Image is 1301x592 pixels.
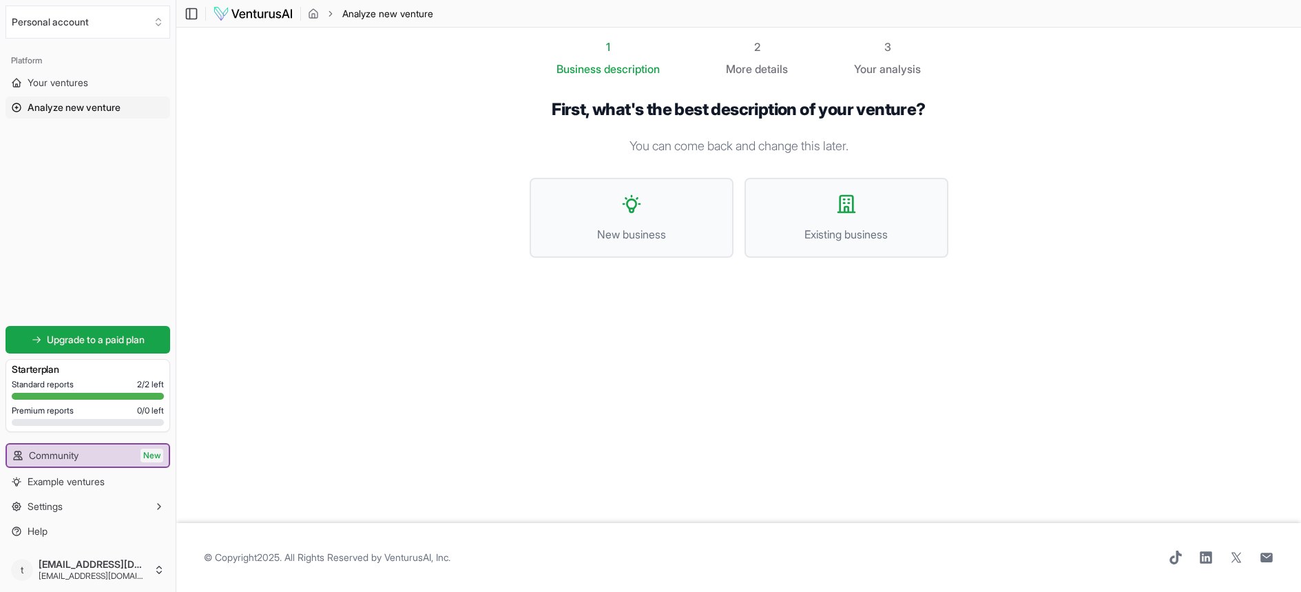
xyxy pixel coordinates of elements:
[6,326,170,354] a: Upgrade to a paid plan
[726,61,752,77] span: More
[604,62,660,76] span: description
[530,178,733,258] button: New business
[760,226,933,243] span: Existing business
[213,6,293,22] img: logo
[6,520,170,542] a: Help
[530,136,948,156] p: You can come back and change this later.
[556,61,601,77] span: Business
[140,449,163,462] span: New
[6,96,170,119] a: Analyze new venture
[28,475,105,489] span: Example ventures
[530,99,948,120] h1: First, what's the best description of your venture?
[854,39,921,55] div: 3
[6,6,170,39] button: Select an organization
[6,72,170,94] a: Your ventures
[556,39,660,55] div: 1
[12,363,164,376] h3: Starter plan
[545,226,718,243] span: New business
[137,379,164,390] span: 2 / 2 left
[6,471,170,493] a: Example ventures
[11,559,33,581] span: t
[384,551,448,563] a: VenturusAI, Inc
[7,445,169,467] a: CommunityNew
[39,558,148,571] span: [EMAIL_ADDRESS][DOMAIN_NAME]
[29,449,79,462] span: Community
[308,7,433,21] nav: breadcrumb
[28,500,63,513] span: Settings
[726,39,788,55] div: 2
[12,405,74,416] span: Premium reports
[880,62,921,76] span: analysis
[6,553,170,586] button: t[EMAIL_ADDRESS][DOMAIN_NAME][EMAIL_ADDRESS][DOMAIN_NAME]
[854,61,877,77] span: Your
[204,551,450,564] span: © Copyright 2025 . All Rights Reserved by .
[6,50,170,72] div: Platform
[342,7,433,21] span: Analyze new venture
[28,101,121,114] span: Analyze new venture
[755,62,788,76] span: details
[28,76,88,90] span: Your ventures
[47,333,145,347] span: Upgrade to a paid plan
[28,524,48,538] span: Help
[39,571,148,582] span: [EMAIL_ADDRESS][DOMAIN_NAME]
[137,405,164,416] span: 0 / 0 left
[745,178,948,258] button: Existing business
[6,496,170,518] button: Settings
[12,379,74,390] span: Standard reports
